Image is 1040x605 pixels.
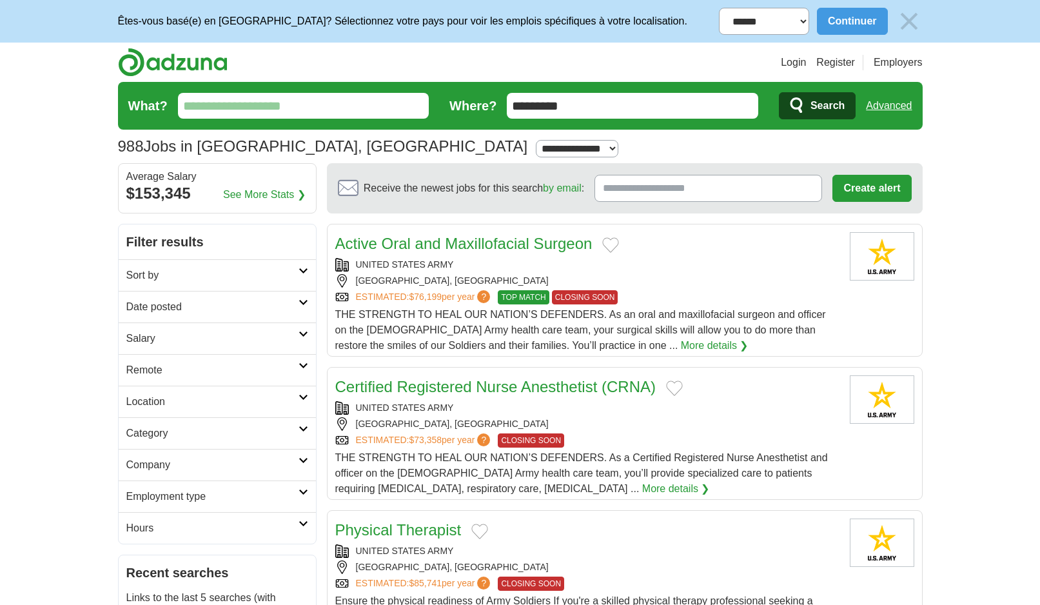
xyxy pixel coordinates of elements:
h2: Recent searches [126,563,308,582]
img: Adzuna logo [118,48,228,77]
h2: Remote [126,362,299,378]
span: CLOSING SOON [498,577,564,591]
a: UNITED STATES ARMY [356,546,454,556]
h2: Employment type [126,489,299,504]
a: Location [119,386,316,417]
span: $73,358 [409,435,442,445]
span: Receive the newest jobs for this search : [364,181,584,196]
span: THE STRENGTH TO HEAL OUR NATION’S DEFENDERS. As an oral and maxillofacial surgeon and officer on ... [335,309,826,351]
div: [GEOGRAPHIC_DATA], [GEOGRAPHIC_DATA] [335,560,839,574]
h2: Sort by [126,268,299,283]
span: THE STRENGTH TO HEAL OUR NATION’S DEFENDERS. As a Certified Registered Nurse Anesthetist and offi... [335,452,828,494]
a: by email [543,183,582,193]
h1: Jobs in [GEOGRAPHIC_DATA], [GEOGRAPHIC_DATA] [118,137,528,155]
a: Sort by [119,259,316,291]
a: More details ❯ [681,338,749,353]
a: Employment type [119,481,316,512]
span: CLOSING SOON [552,290,618,304]
p: Êtes-vous basé(e) en [GEOGRAPHIC_DATA]? Sélectionnez votre pays pour voir les emplois spécifiques... [118,14,687,29]
a: Remote [119,354,316,386]
span: 988 [118,135,144,158]
a: ESTIMATED:$73,358per year? [356,433,493,448]
a: See More Stats ❯ [223,187,306,203]
div: [GEOGRAPHIC_DATA], [GEOGRAPHIC_DATA] [335,274,839,288]
span: ? [477,433,490,446]
label: Where? [449,96,496,115]
img: icon_close_no_bg.svg [896,8,923,35]
a: More details ❯ [642,481,710,497]
div: Average Salary [126,172,308,182]
span: $76,199 [409,292,442,302]
button: Add to favorite jobs [471,524,488,539]
img: United States Army logo [850,519,914,567]
button: Continuer [817,8,888,35]
h2: Salary [126,331,299,346]
a: ESTIMATED:$85,741per year? [356,577,493,591]
a: Company [119,449,316,481]
h2: Hours [126,521,299,536]
h2: Location [126,394,299,410]
img: United States Army logo [850,232,914,281]
a: Category [119,417,316,449]
span: $85,741 [409,578,442,588]
h2: Date posted [126,299,299,315]
span: ? [477,290,490,303]
span: TOP MATCH [498,290,549,304]
a: Certified Registered Nurse Anesthetist (CRNA) [335,378,656,395]
a: Salary [119,322,316,354]
label: What? [128,96,168,115]
a: Active Oral and Maxillofacial Surgeon [335,235,593,252]
button: Add to favorite jobs [602,237,619,253]
h2: Filter results [119,224,316,259]
a: Hours [119,512,316,544]
img: United States Army logo [850,375,914,424]
span: ? [477,577,490,590]
span: CLOSING SOON [498,433,564,448]
a: UNITED STATES ARMY [356,402,454,413]
a: Physical Therapist [335,521,462,539]
a: UNITED STATES ARMY [356,259,454,270]
h2: Category [126,426,299,441]
div: [GEOGRAPHIC_DATA], [GEOGRAPHIC_DATA] [335,417,839,431]
a: ESTIMATED:$76,199per year? [356,290,493,304]
button: Add to favorite jobs [666,381,683,396]
div: $153,345 [126,182,308,205]
a: Date posted [119,291,316,322]
h2: Company [126,457,299,473]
